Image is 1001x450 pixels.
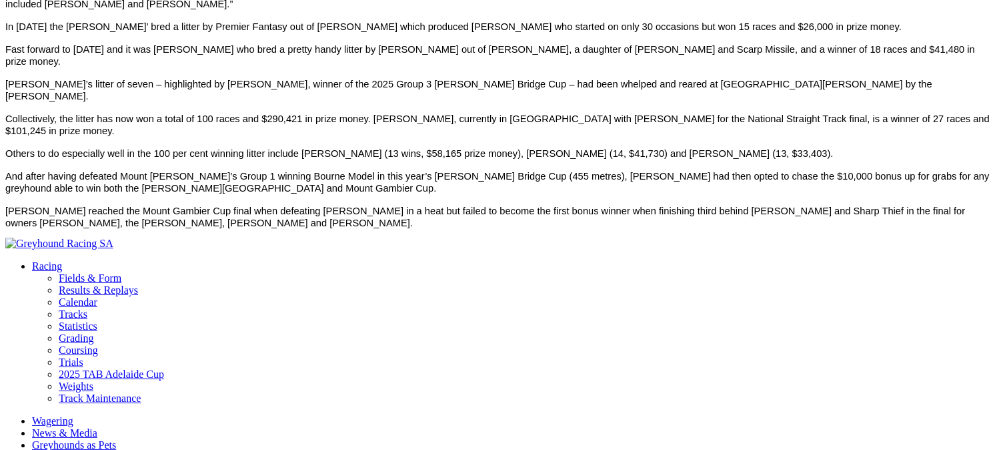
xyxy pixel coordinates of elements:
span: Collectively, the litter has now won a total of 100 races and $290,421 in prize money. [PERSON_NA... [5,114,990,136]
a: Racing [32,260,62,272]
img: Greyhound Racing SA [5,238,113,250]
span: [PERSON_NAME]’s litter of seven – highlighted by [PERSON_NAME], winner of the 2025 Group 3 [PERSO... [5,79,932,101]
span: Fast forward to [DATE] and it was [PERSON_NAME] who bred a pretty handy litter by [PERSON_NAME] o... [5,44,975,67]
a: Grading [59,332,93,344]
a: Weights [59,381,93,392]
a: Statistics [59,320,97,332]
a: Calendar [59,296,97,308]
span: In [DATE] the [PERSON_NAME]’ bred a litter by Premier Fantasy out of [PERSON_NAME] which produced... [5,21,902,32]
span: [PERSON_NAME] reached the Mount Gambier Cup final when defeating [PERSON_NAME] in a heat but fail... [5,206,965,228]
span: And after having defeated Mount [PERSON_NAME]’s Group 1 winning Bourne Model in this year’s [PERS... [5,171,989,194]
a: Results & Replays [59,284,138,296]
a: 2025 TAB Adelaide Cup [59,369,164,380]
span: Others to do especially well in the 100 per cent winning litter include [PERSON_NAME] (13 wins, $... [5,148,834,159]
a: News & Media [32,427,97,439]
a: Wagering [32,415,73,427]
a: Tracks [59,308,87,320]
a: Fields & Form [59,272,121,284]
a: Coursing [59,345,98,356]
a: Track Maintenance [59,393,141,404]
a: Trials [59,357,83,368]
